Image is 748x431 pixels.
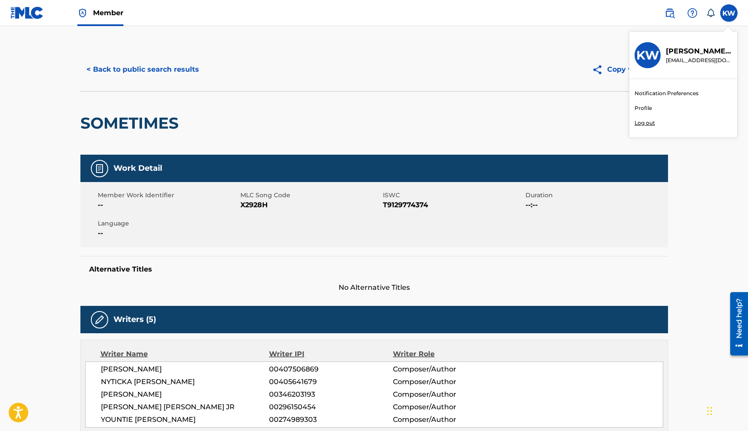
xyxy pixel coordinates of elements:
[635,90,698,97] a: Notification Preferences
[93,8,123,18] span: Member
[525,200,666,210] span: --:--
[94,163,105,174] img: Work Detail
[269,349,393,359] div: Writer IPI
[98,219,238,228] span: Language
[393,349,505,359] div: Writer Role
[684,4,701,22] div: Help
[94,315,105,325] img: Writers
[80,282,668,293] span: No Alternative Titles
[393,377,505,387] span: Composer/Author
[592,64,607,75] img: Copy work link
[269,364,392,375] span: 00407506869
[393,389,505,400] span: Composer/Author
[89,265,659,274] h5: Alternative Titles
[666,46,732,56] p: Kenneth Wilson
[10,7,44,19] img: MLC Logo
[706,9,715,17] div: Notifications
[661,4,678,22] a: Public Search
[666,56,732,64] p: beatsbykenwill@gmail.com
[269,402,392,412] span: 00296150454
[101,402,269,412] span: [PERSON_NAME] [PERSON_NAME] JR
[636,48,659,63] h3: KW
[722,8,735,19] span: KW
[80,113,183,133] h2: SOMETIMES
[687,8,698,18] img: help
[393,402,505,412] span: Composer/Author
[77,8,88,18] img: Top Rightsholder
[113,163,162,173] h5: Work Detail
[98,200,238,210] span: --
[98,228,238,239] span: --
[269,414,392,425] span: 00274989303
[707,398,712,424] div: Drag
[98,191,238,200] span: Member Work Identifier
[269,377,392,387] span: 00405641679
[525,191,666,200] span: Duration
[80,59,205,80] button: < Back to public search results
[101,389,269,400] span: [PERSON_NAME]
[393,364,505,375] span: Composer/Author
[724,288,748,358] iframe: Resource Center
[635,119,655,127] p: Log out
[269,389,392,400] span: 00346203193
[635,104,652,112] a: Profile
[586,59,668,80] button: Copy work link
[383,191,523,200] span: ISWC
[100,349,269,359] div: Writer Name
[101,414,269,425] span: YOUNTIE [PERSON_NAME]
[113,315,156,325] h5: Writers (5)
[240,191,381,200] span: MLC Song Code
[101,377,269,387] span: NYTICKA [PERSON_NAME]
[705,389,748,431] iframe: Chat Widget
[393,414,505,425] span: Composer/Author
[383,200,523,210] span: T9129774374
[720,4,738,22] div: User Menu
[101,364,269,375] span: [PERSON_NAME]
[665,8,675,18] img: search
[240,200,381,210] span: X2928H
